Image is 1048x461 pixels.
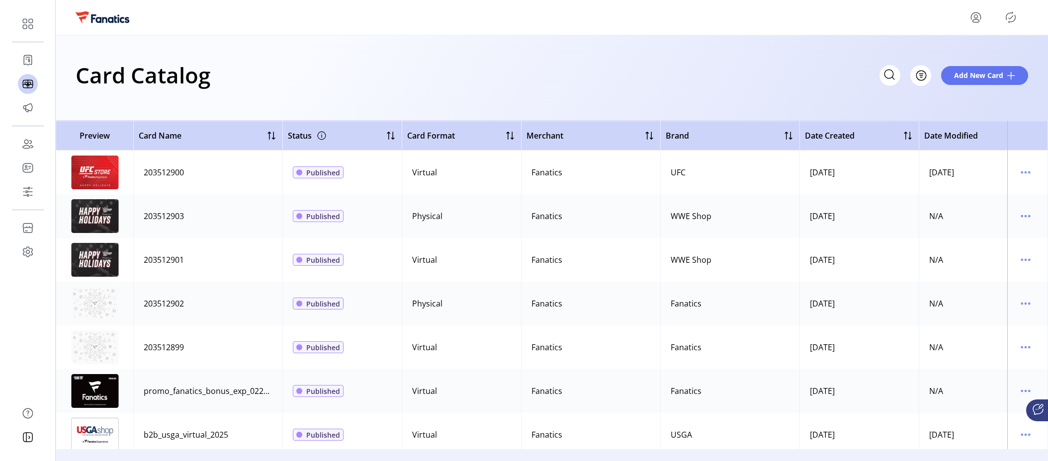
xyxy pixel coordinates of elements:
span: Brand [666,130,689,142]
td: [DATE] [799,413,919,457]
span: Published [306,342,340,353]
div: Virtual [412,166,437,178]
td: [DATE] [799,369,919,413]
span: Published [306,167,340,178]
div: Physical [412,210,442,222]
td: N/A [919,325,1038,369]
span: Date Modified [924,130,978,142]
td: [DATE] [799,151,919,194]
div: Virtual [412,254,437,266]
div: Status [288,128,328,144]
div: Fanatics [671,385,701,397]
div: Virtual [412,429,437,441]
span: Merchant [526,130,563,142]
div: Fanatics [531,429,562,441]
button: menu [1018,383,1034,399]
div: promo_fanatics_bonus_exp_022726 [144,385,272,397]
button: menu [968,9,984,25]
img: preview [70,330,120,364]
div: 203512902 [144,298,184,309]
div: Fanatics [531,210,562,222]
div: 203512903 [144,210,184,222]
button: menu [1018,164,1034,180]
span: Date Created [805,130,855,142]
img: preview [70,199,120,233]
div: USGA [671,429,692,441]
td: [DATE] [919,151,1038,194]
img: preview [70,155,120,189]
div: Fanatics [671,298,701,309]
button: Add New Card [941,66,1028,85]
span: Card Name [139,130,181,142]
span: Published [306,211,340,222]
span: Add New Card [954,70,1003,80]
div: 203512899 [144,341,184,353]
td: [DATE] [799,282,919,325]
div: 203512901 [144,254,184,266]
div: UFC [671,166,686,178]
div: Fanatics [531,298,562,309]
div: Fanatics [531,385,562,397]
span: Published [306,430,340,440]
input: Search [879,65,900,86]
div: Virtual [412,341,437,353]
button: menu [1018,339,1034,355]
button: Filter Button [910,65,931,86]
span: Card Format [407,130,455,142]
img: preview [70,287,120,320]
button: menu [1018,252,1034,268]
td: N/A [919,238,1038,282]
td: [DATE] [799,194,919,238]
td: [DATE] [799,325,919,369]
span: Published [306,386,340,396]
button: menu [1018,427,1034,443]
div: Fanatics [531,254,562,266]
button: menu [1018,296,1034,311]
span: Published [306,299,340,309]
div: Physical [412,298,442,309]
div: Virtual [412,385,437,397]
td: [DATE] [799,238,919,282]
button: Publisher Panel [1003,9,1019,25]
img: logo [76,11,129,23]
div: Fanatics [531,166,562,178]
td: [DATE] [919,413,1038,457]
div: b2b_usga_virtual_2025 [144,429,228,441]
button: menu [1018,208,1034,224]
span: Published [306,255,340,265]
img: preview [70,243,120,277]
td: N/A [919,369,1038,413]
div: 203512900 [144,166,184,178]
td: N/A [919,282,1038,325]
img: preview [70,418,120,452]
td: N/A [919,194,1038,238]
h1: Card Catalog [76,58,210,92]
div: Fanatics [531,341,562,353]
div: Fanatics [671,341,701,353]
div: WWE Shop [671,210,711,222]
span: Preview [61,130,128,142]
div: WWE Shop [671,254,711,266]
img: preview [70,374,120,408]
